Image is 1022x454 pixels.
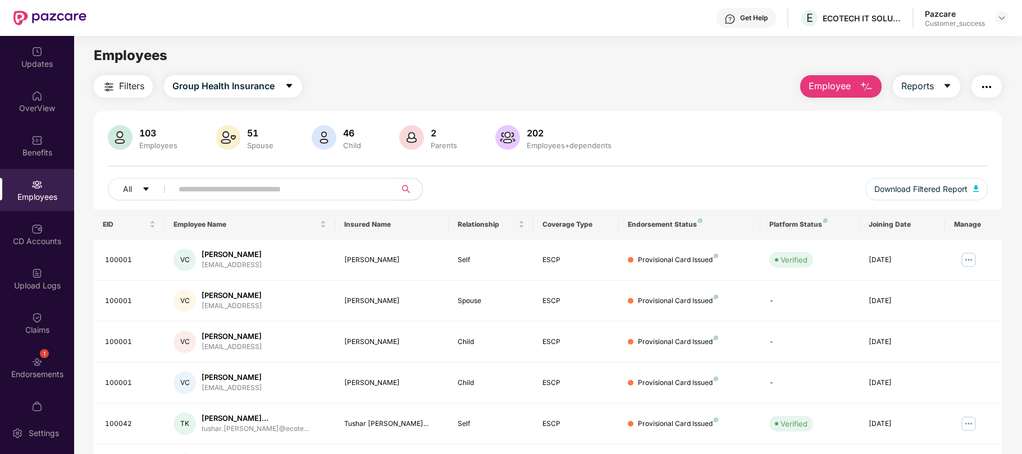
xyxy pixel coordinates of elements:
div: Tushar [PERSON_NAME]... [344,419,440,429]
img: svg+xml;base64,PHN2ZyBpZD0iRW1wbG95ZWVzIiB4bWxucz0iaHR0cDovL3d3dy53My5vcmcvMjAwMC9zdmciIHdpZHRoPS... [31,179,43,190]
div: Platform Status [769,220,851,229]
div: Self [458,255,525,265]
div: VC [174,372,196,394]
img: svg+xml;base64,PHN2ZyB4bWxucz0iaHR0cDovL3d3dy53My5vcmcvMjAwMC9zdmciIHdpZHRoPSI4IiBoZWlnaHQ9IjgiIH... [714,377,718,381]
div: Spouse [245,141,276,150]
img: svg+xml;base64,PHN2ZyB4bWxucz0iaHR0cDovL3d3dy53My5vcmcvMjAwMC9zdmciIHhtbG5zOnhsaW5rPSJodHRwOi8vd3... [495,125,520,150]
img: manageButton [960,415,978,433]
div: [DATE] [869,419,936,429]
div: 100001 [105,337,156,347]
div: Settings [25,428,62,439]
div: VC [174,290,196,312]
div: 100001 [105,296,156,306]
div: ESCP [542,296,610,306]
div: [PERSON_NAME] [344,255,440,265]
div: 51 [245,127,276,139]
img: svg+xml;base64,PHN2ZyBpZD0iRHJvcGRvd24tMzJ4MzIiIHhtbG5zPSJodHRwOi8vd3d3LnczLm9yZy8yMDAwL3N2ZyIgd2... [997,13,1006,22]
span: Filters [119,79,144,93]
th: Coverage Type [533,209,619,240]
div: ESCP [542,419,610,429]
div: [PERSON_NAME] [202,290,262,301]
button: Reportscaret-down [893,75,960,98]
img: manageButton [960,251,978,269]
div: [DATE] [869,337,936,347]
td: - [760,281,860,322]
div: 100042 [105,419,156,429]
div: Get Help [740,13,768,22]
span: Employees [94,47,167,63]
img: svg+xml;base64,PHN2ZyB4bWxucz0iaHR0cDovL3d3dy53My5vcmcvMjAwMC9zdmciIHdpZHRoPSIyNCIgaGVpZ2h0PSIyNC... [102,80,116,94]
div: 100001 [105,255,156,265]
th: Insured Name [335,209,449,240]
div: 46 [341,127,363,139]
div: 1 [40,349,49,358]
th: EID [94,209,165,240]
div: Customer_success [925,19,985,28]
div: Verified [781,254,807,265]
div: VC [174,249,196,271]
div: Provisional Card Issued [638,419,718,429]
img: svg+xml;base64,PHN2ZyBpZD0iSG9tZSIgeG1sbnM9Imh0dHA6Ly93d3cudzMub3JnLzIwMDAvc3ZnIiB3aWR0aD0iMjAiIG... [31,90,43,102]
div: Parents [428,141,459,150]
img: svg+xml;base64,PHN2ZyB4bWxucz0iaHR0cDovL3d3dy53My5vcmcvMjAwMC9zdmciIHdpZHRoPSI4IiBoZWlnaHQ9IjgiIH... [714,336,718,340]
div: Provisional Card Issued [638,337,718,347]
div: 103 [137,127,180,139]
img: svg+xml;base64,PHN2ZyBpZD0iU2V0dGluZy0yMHgyMCIgeG1sbnM9Imh0dHA6Ly93d3cudzMub3JnLzIwMDAvc3ZnIiB3aW... [12,428,23,439]
button: Filters [94,75,153,98]
span: caret-down [943,81,952,91]
div: [EMAIL_ADDRESS] [202,383,262,393]
img: svg+xml;base64,PHN2ZyB4bWxucz0iaHR0cDovL3d3dy53My5vcmcvMjAwMC9zdmciIHdpZHRoPSIyNCIgaGVpZ2h0PSIyNC... [980,80,993,94]
div: 100001 [105,378,156,388]
div: [EMAIL_ADDRESS] [202,301,262,311]
div: Employees [137,141,180,150]
div: [DATE] [869,296,936,306]
span: All [123,183,132,195]
button: Download Filtered Report [865,178,988,200]
img: svg+xml;base64,PHN2ZyBpZD0iVXBsb2FkX0xvZ3MiIGRhdGEtbmFtZT0iVXBsb2FkIExvZ3MiIHhtbG5zPSJodHRwOi8vd3... [31,268,43,279]
div: Self [458,419,525,429]
td: - [760,322,860,363]
div: [DATE] [869,255,936,265]
button: search [395,178,423,200]
div: VC [174,331,196,353]
div: Verified [781,418,807,429]
div: [PERSON_NAME] [202,249,262,260]
th: Employee Name [165,209,335,240]
span: Group Health Insurance [172,79,275,93]
div: Provisional Card Issued [638,255,718,265]
img: svg+xml;base64,PHN2ZyBpZD0iSGVscC0zMngzMiIgeG1sbnM9Imh0dHA6Ly93d3cudzMub3JnLzIwMDAvc3ZnIiB3aWR0aD... [724,13,736,25]
img: svg+xml;base64,PHN2ZyBpZD0iQ2xhaW0iIHhtbG5zPSJodHRwOi8vd3d3LnczLm9yZy8yMDAwL3N2ZyIgd2lkdGg9IjIwIi... [31,312,43,323]
div: ESCP [542,337,610,347]
img: svg+xml;base64,PHN2ZyB4bWxucz0iaHR0cDovL3d3dy53My5vcmcvMjAwMC9zdmciIHhtbG5zOnhsaW5rPSJodHRwOi8vd3... [216,125,240,150]
div: Provisional Card Issued [638,378,718,388]
span: Employee [809,79,851,93]
img: svg+xml;base64,PHN2ZyBpZD0iQ0RfQWNjb3VudHMiIGRhdGEtbmFtZT0iQ0QgQWNjb3VudHMiIHhtbG5zPSJodHRwOi8vd3... [31,223,43,235]
img: svg+xml;base64,PHN2ZyBpZD0iRW5kb3JzZW1lbnRzIiB4bWxucz0iaHR0cDovL3d3dy53My5vcmcvMjAwMC9zdmciIHdpZH... [31,356,43,368]
button: Group Health Insurancecaret-down [164,75,302,98]
span: E [806,11,813,25]
div: Employees+dependents [524,141,614,150]
div: [PERSON_NAME] [344,378,440,388]
div: 2 [428,127,459,139]
span: Relationship [458,220,517,229]
img: New Pazcare Logo [13,11,86,25]
div: tushar.[PERSON_NAME]@ecote... [202,424,309,434]
button: Allcaret-down [108,178,176,200]
div: ESCP [542,378,610,388]
div: ECOTECH IT SOLUTIONS PRIVATE LIMITED [823,13,901,24]
span: Download Filtered Report [874,183,968,195]
img: svg+xml;base64,PHN2ZyBpZD0iQmVuZWZpdHMiIHhtbG5zPSJodHRwOi8vd3d3LnczLm9yZy8yMDAwL3N2ZyIgd2lkdGg9Ij... [31,135,43,146]
td: - [760,363,860,403]
div: [PERSON_NAME] [344,296,440,306]
div: Child [341,141,363,150]
span: caret-down [285,81,294,91]
img: svg+xml;base64,PHN2ZyB4bWxucz0iaHR0cDovL3d3dy53My5vcmcvMjAwMC9zdmciIHhtbG5zOnhsaW5rPSJodHRwOi8vd3... [860,80,873,94]
div: [PERSON_NAME]... [202,413,309,424]
div: [EMAIL_ADDRESS] [202,342,262,352]
img: svg+xml;base64,PHN2ZyBpZD0iTXlfT3JkZXJzIiBkYXRhLW5hbWU9Ik15IE9yZGVycyIgeG1sbnM9Imh0dHA6Ly93d3cudz... [31,401,43,412]
img: svg+xml;base64,PHN2ZyB4bWxucz0iaHR0cDovL3d3dy53My5vcmcvMjAwMC9zdmciIHdpZHRoPSI4IiBoZWlnaHQ9IjgiIH... [714,418,718,422]
th: Manage [945,209,1002,240]
span: search [395,185,417,194]
div: [PERSON_NAME] [202,331,262,342]
div: Provisional Card Issued [638,296,718,306]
